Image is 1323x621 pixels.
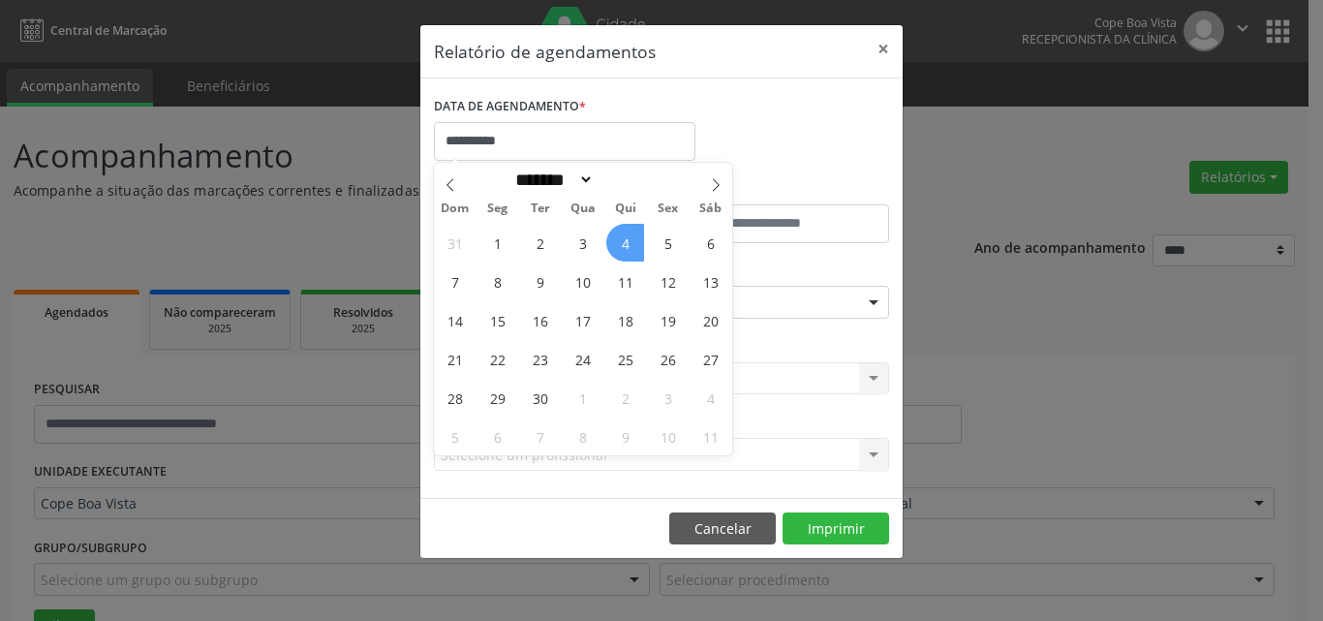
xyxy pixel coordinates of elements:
span: Outubro 4, 2025 [692,379,729,417]
span: Setembro 20, 2025 [692,301,729,339]
span: Outubro 2, 2025 [606,379,644,417]
span: Setembro 9, 2025 [521,263,559,300]
span: Setembro 12, 2025 [649,263,687,300]
span: Setembro 30, 2025 [521,379,559,417]
span: Setembro 24, 2025 [564,340,601,378]
span: Setembro 4, 2025 [606,224,644,262]
span: Setembro 23, 2025 [521,340,559,378]
span: Setembro 11, 2025 [606,263,644,300]
span: Setembro 14, 2025 [436,301,474,339]
span: Setembro 15, 2025 [478,301,516,339]
span: Setembro 26, 2025 [649,340,687,378]
label: ATÉ [666,174,889,204]
span: Outubro 1, 2025 [564,379,601,417]
span: Outubro 7, 2025 [521,418,559,455]
span: Setembro 16, 2025 [521,301,559,339]
span: Setembro 13, 2025 [692,263,729,300]
button: Imprimir [783,512,889,545]
input: Year [594,170,658,190]
span: Qui [604,202,647,215]
span: Setembro 3, 2025 [564,224,601,262]
span: Ter [519,202,562,215]
span: Setembro 8, 2025 [478,263,516,300]
span: Setembro 18, 2025 [606,301,644,339]
span: Outubro 8, 2025 [564,418,601,455]
span: Outubro 6, 2025 [478,418,516,455]
span: Setembro 25, 2025 [606,340,644,378]
h5: Relatório de agendamentos [434,39,656,64]
span: Setembro 17, 2025 [564,301,601,339]
span: Setembro 22, 2025 [478,340,516,378]
span: Setembro 29, 2025 [478,379,516,417]
button: Cancelar [669,512,776,545]
span: Setembro 5, 2025 [649,224,687,262]
span: Setembro 10, 2025 [564,263,601,300]
span: Setembro 28, 2025 [436,379,474,417]
span: Outubro 5, 2025 [436,418,474,455]
span: Setembro 1, 2025 [478,224,516,262]
span: Setembro 6, 2025 [692,224,729,262]
span: Outubro 9, 2025 [606,418,644,455]
span: Setembro 27, 2025 [692,340,729,378]
span: Setembro 21, 2025 [436,340,474,378]
span: Sáb [690,202,732,215]
label: DATA DE AGENDAMENTO [434,92,586,122]
span: Outubro 11, 2025 [692,418,729,455]
span: Setembro 7, 2025 [436,263,474,300]
button: Close [864,25,903,73]
span: Outubro 3, 2025 [649,379,687,417]
span: Dom [434,202,477,215]
select: Month [508,170,594,190]
span: Setembro 2, 2025 [521,224,559,262]
span: Agosto 31, 2025 [436,224,474,262]
span: Outubro 10, 2025 [649,418,687,455]
span: Seg [477,202,519,215]
span: Qua [562,202,604,215]
span: Sex [647,202,690,215]
span: Setembro 19, 2025 [649,301,687,339]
